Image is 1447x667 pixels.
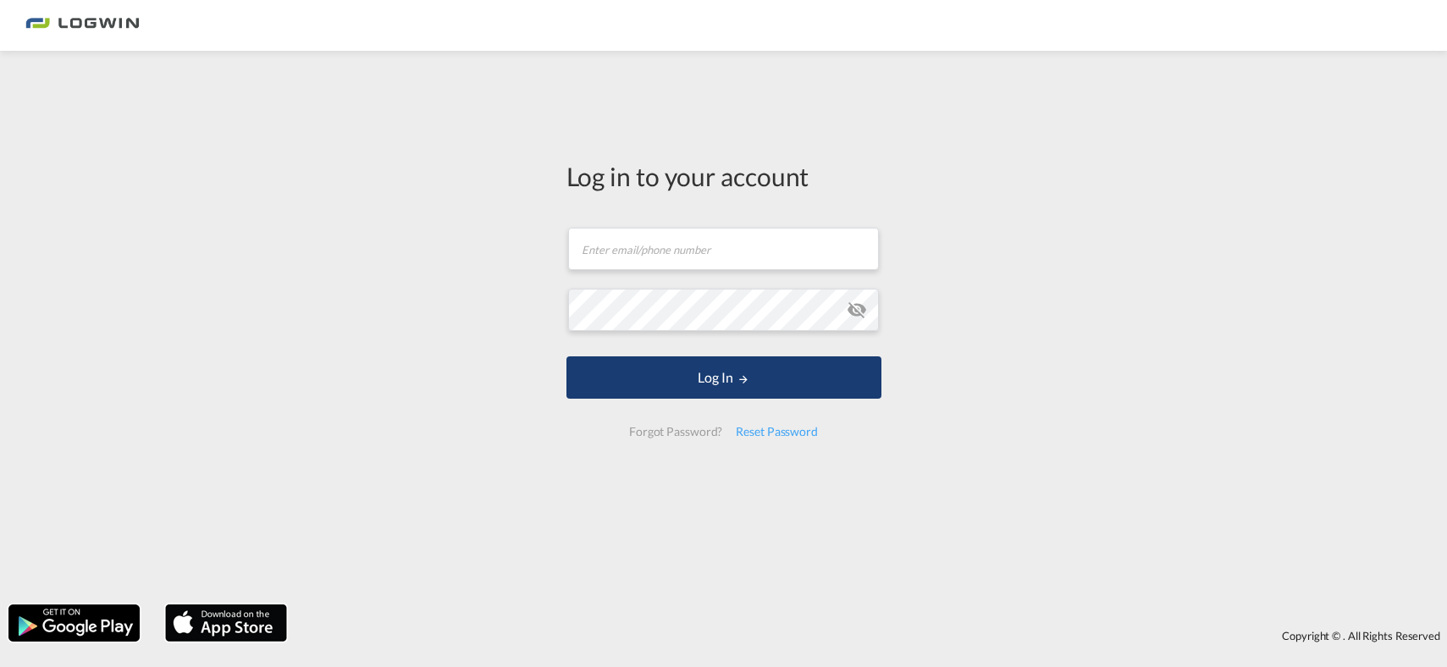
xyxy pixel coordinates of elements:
[7,603,141,643] img: google.png
[163,603,289,643] img: apple.png
[622,416,729,447] div: Forgot Password?
[566,158,881,194] div: Log in to your account
[566,356,881,399] button: LOGIN
[847,300,867,320] md-icon: icon-eye-off
[568,228,879,270] input: Enter email/phone number
[729,416,825,447] div: Reset Password
[25,7,140,45] img: bc73a0e0d8c111efacd525e4c8ad7d32.png
[295,621,1447,650] div: Copyright © . All Rights Reserved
